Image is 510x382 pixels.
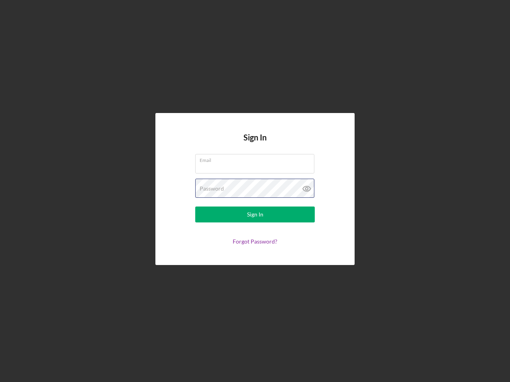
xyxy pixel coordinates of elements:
[200,185,224,192] label: Password
[200,154,314,163] label: Email
[233,238,277,245] a: Forgot Password?
[195,207,315,222] button: Sign In
[247,207,263,222] div: Sign In
[243,133,267,154] h4: Sign In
